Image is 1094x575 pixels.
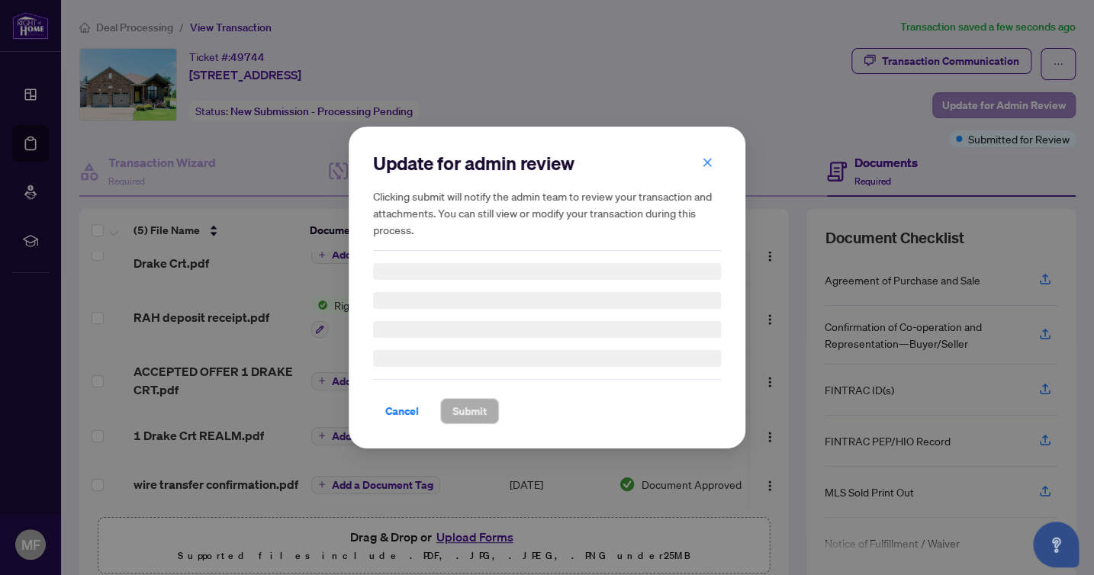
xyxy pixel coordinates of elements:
[440,398,499,424] button: Submit
[385,399,419,423] span: Cancel
[373,398,431,424] button: Cancel
[373,188,721,238] h5: Clicking submit will notify the admin team to review your transaction and attachments. You can st...
[373,151,721,175] h2: Update for admin review
[702,157,713,168] span: close
[1033,522,1079,567] button: Open asap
